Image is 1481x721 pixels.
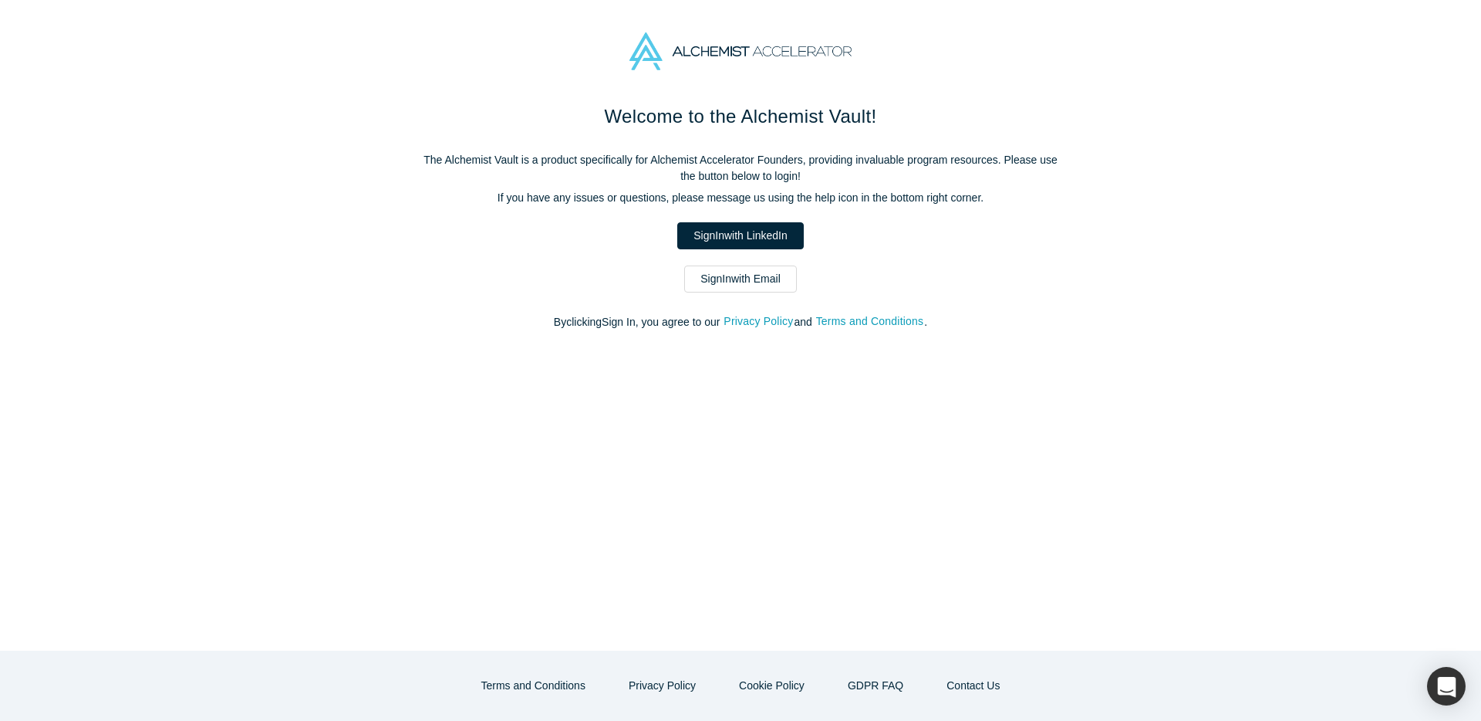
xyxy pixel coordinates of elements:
img: Alchemist Accelerator Logo [629,32,852,70]
p: By clicking Sign In , you agree to our and . [417,314,1064,330]
button: Terms and Conditions [815,313,925,330]
p: The Alchemist Vault is a product specifically for Alchemist Accelerator Founders, providing inval... [417,152,1064,184]
a: SignInwith LinkedIn [677,222,803,249]
button: Privacy Policy [612,672,712,699]
h1: Welcome to the Alchemist Vault! [417,103,1064,130]
a: SignInwith Email [684,266,797,293]
button: Cookie Policy [723,672,821,699]
button: Privacy Policy [723,313,794,330]
button: Terms and Conditions [465,672,602,699]
p: If you have any issues or questions, please message us using the help icon in the bottom right co... [417,190,1064,206]
button: Contact Us [930,672,1016,699]
a: GDPR FAQ [832,672,919,699]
